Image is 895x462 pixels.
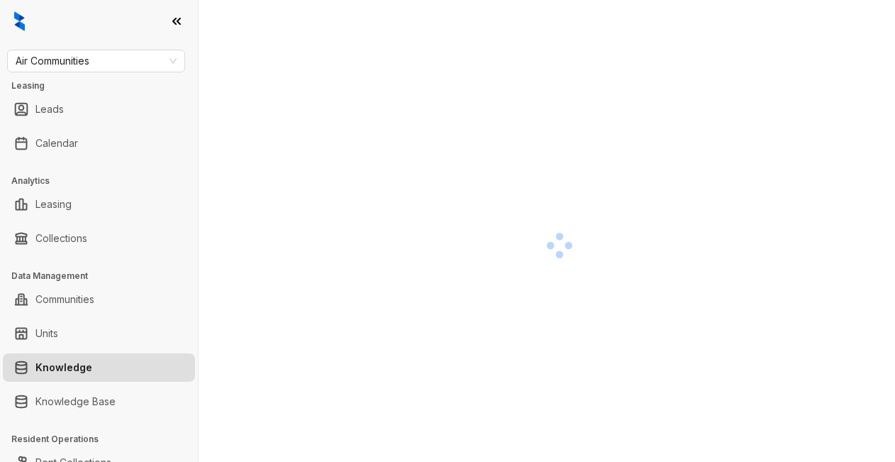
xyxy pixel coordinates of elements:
li: Units [3,319,195,348]
h3: Analytics [11,175,198,187]
li: Communities [3,285,195,314]
li: Collections [3,224,195,253]
a: Communities [35,285,94,314]
h3: Leasing [11,79,198,92]
span: Air Communities [16,50,177,72]
a: Calendar [35,129,78,158]
h3: Resident Operations [11,433,198,446]
li: Leads [3,95,195,123]
a: Collections [35,224,87,253]
a: Knowledge Base [35,387,116,416]
h3: Data Management [11,270,198,282]
img: logo [14,11,25,31]
a: Leasing [35,190,72,219]
li: Calendar [3,129,195,158]
li: Knowledge [3,353,195,382]
li: Knowledge Base [3,387,195,416]
li: Leasing [3,190,195,219]
a: Units [35,319,58,348]
a: Leads [35,95,64,123]
a: Knowledge [35,353,92,382]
